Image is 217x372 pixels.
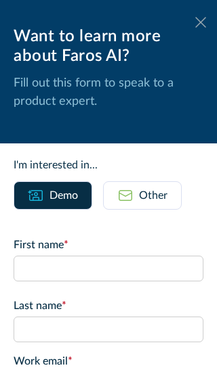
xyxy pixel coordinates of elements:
label: Work email [14,353,203,369]
p: Fill out this form to speak to a product expert. [14,74,203,111]
div: Demo [50,187,78,204]
label: Last name [14,298,203,314]
label: First name [14,237,203,253]
div: Want to learn more about Faros AI? [14,27,203,66]
div: I'm interested in... [14,157,203,173]
div: Other [139,187,167,204]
